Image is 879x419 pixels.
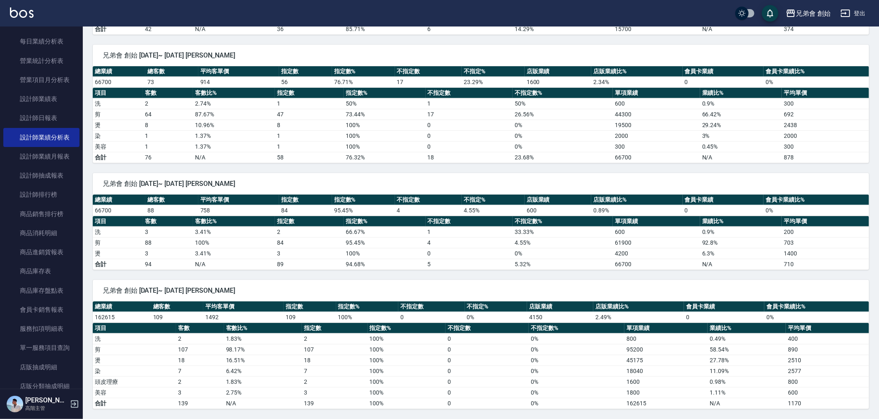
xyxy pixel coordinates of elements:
[763,77,869,87] td: 0 %
[525,205,592,216] td: 600
[143,120,193,130] td: 8
[344,130,426,141] td: 100 %
[3,205,79,224] a: 商品銷售排行榜
[3,300,79,319] a: 會員卡銷售報表
[198,195,279,205] th: 平均客單價
[93,248,143,259] td: 燙
[302,323,367,334] th: 指定數
[591,66,682,77] th: 店販業績比%
[783,5,834,22] button: 兄弟會 創始
[93,66,145,77] th: 總業績
[782,152,869,163] td: 878
[782,141,869,152] td: 300
[624,355,708,366] td: 45175
[143,98,193,109] td: 2
[593,312,684,323] td: 2.49 %
[3,224,79,243] a: 商品消耗明細
[3,281,79,300] a: 商品庫存盤點表
[3,70,79,89] a: 營業項目月分析表
[198,205,279,216] td: 758
[93,301,869,323] table: a dense table
[344,248,426,259] td: 100 %
[513,226,613,237] td: 33.33 %
[708,344,786,355] td: 58.54 %
[93,216,869,270] table: a dense table
[3,377,79,396] a: 店販分類抽成明細
[529,376,624,387] td: 0 %
[93,120,143,130] td: 燙
[344,226,426,237] td: 66.67 %
[782,248,869,259] td: 1400
[279,77,332,87] td: 56
[613,98,700,109] td: 600
[446,376,529,387] td: 0
[93,24,143,34] td: 合計
[203,312,284,323] td: 1492
[176,376,224,387] td: 2
[513,237,613,248] td: 4.55 %
[284,301,336,312] th: 指定數
[198,77,279,87] td: 914
[368,376,446,387] td: 100 %
[786,344,869,355] td: 890
[176,344,224,355] td: 107
[591,77,682,87] td: 2.34 %
[624,366,708,376] td: 18040
[275,24,344,34] td: 36
[426,98,513,109] td: 1
[193,88,275,99] th: 客數比%
[426,24,513,34] td: 6
[446,366,529,376] td: 0
[591,195,682,205] th: 店販業績比%
[796,8,831,19] div: 兄弟會 創始
[525,66,592,77] th: 店販業績
[513,141,613,152] td: 0 %
[426,152,513,163] td: 18
[398,312,465,323] td: 0
[426,248,513,259] td: 0
[786,376,869,387] td: 800
[93,323,176,334] th: 項目
[193,98,275,109] td: 2.74 %
[302,387,367,398] td: 3
[93,376,176,387] td: 頭皮理療
[3,147,79,166] a: 設計師業績月報表
[624,376,708,387] td: 1600
[275,237,344,248] td: 84
[684,301,764,312] th: 會員卡業績
[624,323,708,334] th: 單項業績
[193,216,275,227] th: 客數比%
[368,387,446,398] td: 100 %
[332,77,395,87] td: 76.71 %
[683,205,764,216] td: 0
[3,338,79,357] a: 單一服務項目查詢
[193,226,275,237] td: 3.41 %
[529,323,624,334] th: 不指定數%
[3,262,79,281] a: 商品庫存表
[103,180,859,188] span: 兄弟會 創始 [DATE]~ [DATE] [PERSON_NAME]
[513,130,613,141] td: 0 %
[398,301,465,312] th: 不指定數
[93,195,869,216] table: a dense table
[683,195,764,205] th: 會員卡業績
[176,387,224,398] td: 3
[446,344,529,355] td: 0
[302,376,367,387] td: 2
[624,344,708,355] td: 95200
[93,387,176,398] td: 美容
[93,344,176,355] td: 剪
[302,355,367,366] td: 18
[465,312,527,323] td: 0 %
[7,396,23,412] img: Person
[275,98,344,109] td: 1
[613,130,700,141] td: 2000
[700,120,782,130] td: 29.24 %
[708,355,786,366] td: 27.78 %
[302,366,367,376] td: 7
[279,66,332,77] th: 指定數
[344,120,426,130] td: 100 %
[462,205,525,216] td: 4.55 %
[93,98,143,109] td: 洗
[700,98,782,109] td: 0.9 %
[93,130,143,141] td: 染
